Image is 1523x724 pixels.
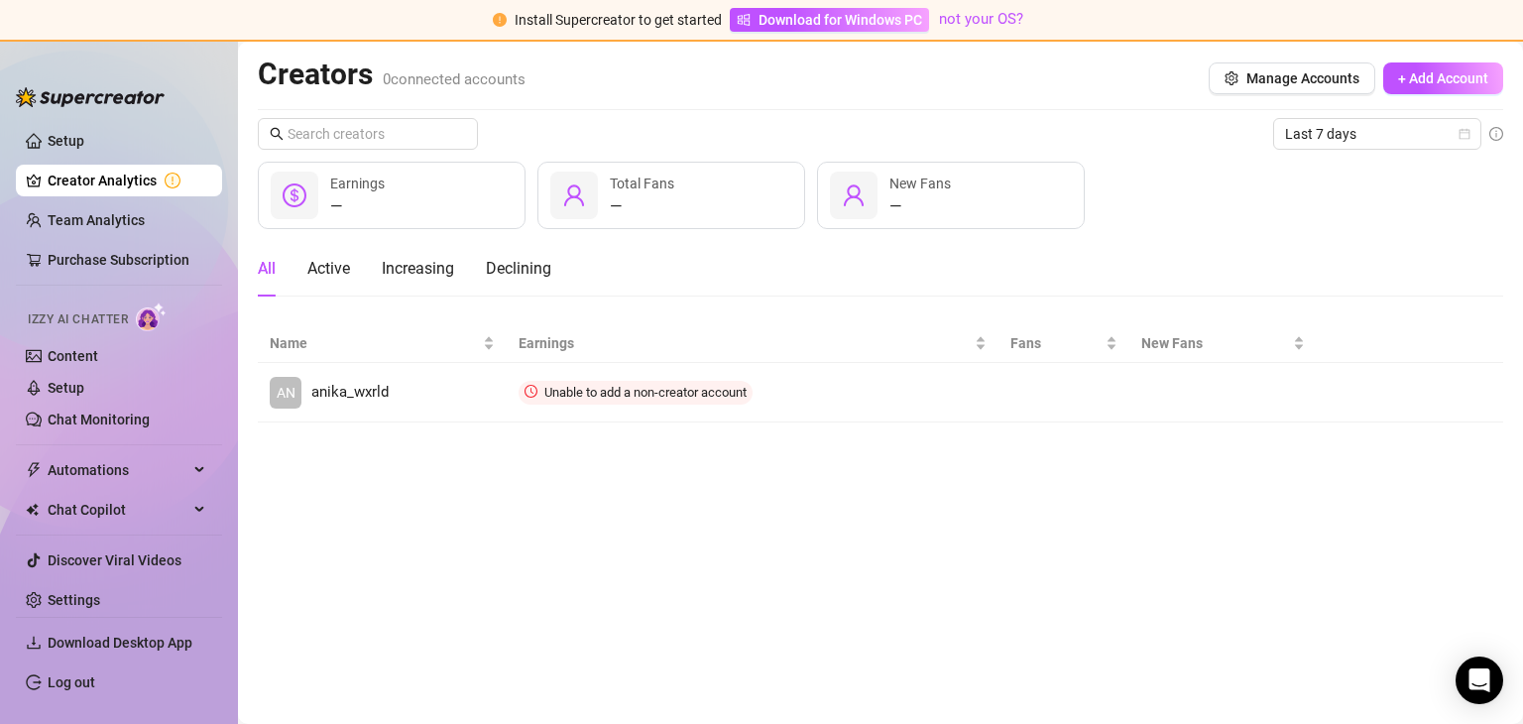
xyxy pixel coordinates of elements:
th: Fans [998,324,1128,363]
span: Earnings [519,332,971,354]
span: windows [737,13,751,27]
div: All [258,257,276,281]
span: dollar-circle [283,183,306,207]
button: + Add Account [1383,62,1503,94]
span: download [26,635,42,651]
span: 0 connected accounts [383,70,526,88]
span: New Fans [889,176,951,191]
span: exclamation-circle [493,13,507,27]
a: ANanika_wxrld [270,377,495,409]
span: AN [277,382,295,404]
span: user [842,183,866,207]
span: Earnings [330,176,385,191]
a: Creator Analytics exclamation-circle [48,165,206,196]
h2: Creators [258,56,526,93]
span: Fans [1010,332,1101,354]
span: clock-circle [525,385,537,398]
span: calendar [1459,128,1470,140]
a: Download for Windows PC [730,8,929,32]
button: Manage Accounts [1209,62,1375,94]
div: Active [307,257,350,281]
span: search [270,127,284,141]
a: Log out [48,674,95,690]
img: Chat Copilot [26,503,39,517]
a: Team Analytics [48,212,145,228]
span: + Add Account [1398,70,1488,86]
span: Chat Copilot [48,494,188,526]
span: Total Fans [610,176,674,191]
span: New Fans [1141,332,1289,354]
a: Settings [48,592,100,608]
a: Setup [48,380,84,396]
div: — [330,194,385,218]
a: Purchase Subscription [48,244,206,276]
input: Search creators [288,123,450,145]
th: New Fans [1129,324,1317,363]
span: setting [1225,71,1238,85]
span: Last 7 days [1285,119,1469,149]
span: Manage Accounts [1246,70,1359,86]
span: Unable to add a non-creator account [544,385,747,400]
div: Declining [486,257,551,281]
div: — [610,194,674,218]
div: Open Intercom Messenger [1456,657,1503,704]
img: logo-BBDzfeDw.svg [16,87,165,107]
div: Increasing [382,257,454,281]
span: anika_wxrld [311,381,389,405]
span: Install Supercreator to get started [515,12,722,28]
span: Izzy AI Chatter [28,310,128,329]
span: user [562,183,586,207]
span: info-circle [1489,127,1503,141]
span: Download for Windows PC [759,9,922,31]
span: Name [270,332,479,354]
span: Automations [48,454,188,486]
span: Download Desktop App [48,635,192,651]
a: Setup [48,133,84,149]
div: — [889,194,951,218]
th: Earnings [507,324,998,363]
span: thunderbolt [26,462,42,478]
a: Chat Monitoring [48,412,150,427]
img: AI Chatter [136,302,167,331]
a: not your OS? [939,10,1023,28]
a: Content [48,348,98,364]
th: Name [258,324,507,363]
a: Discover Viral Videos [48,552,181,568]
